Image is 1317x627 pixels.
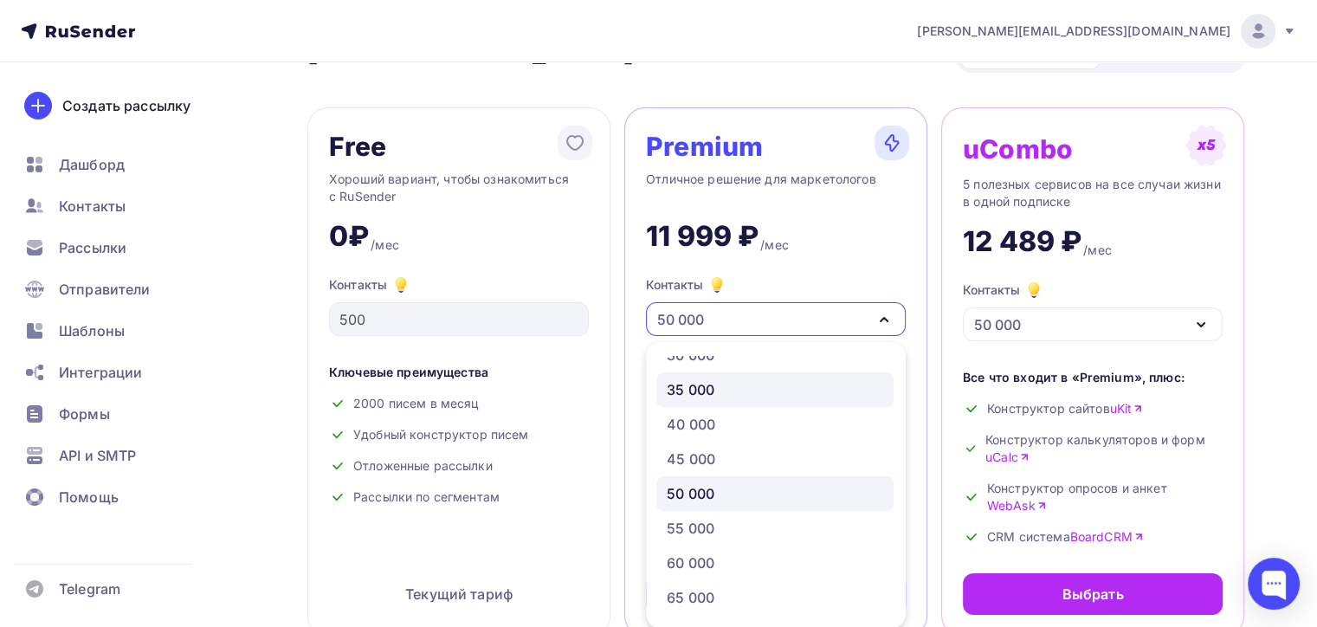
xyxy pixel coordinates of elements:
span: Рассылки [59,237,126,258]
div: 60 000 [667,553,714,573]
a: Рассылки [14,230,220,265]
div: uCombo [963,135,1073,163]
div: Отличное решение для маркетологов [646,171,906,205]
div: Удобный конструктор писем [329,426,589,443]
div: Все что входит в «Premium», плюс: [963,369,1223,386]
div: 35 000 [667,379,714,400]
a: Формы [14,397,220,431]
div: 45 000 [667,449,715,469]
a: Отправители [14,272,220,307]
div: Ключевые преимущества [329,364,589,381]
div: 55 000 [667,518,714,539]
div: Выбрать [1062,584,1124,604]
span: API и SMTP [59,445,136,466]
span: Дашборд [59,154,125,175]
a: [PERSON_NAME][EMAIL_ADDRESS][DOMAIN_NAME] [917,14,1296,48]
div: /мес [1083,242,1112,259]
a: Дашборд [14,147,220,182]
div: Контакты [646,275,727,295]
a: Шаблоны [14,313,220,348]
span: Контакты [59,196,126,217]
div: Контакты [963,280,1044,301]
a: Контакты [14,189,220,223]
div: 2000 писем в месяц [329,395,589,412]
div: 11 999 ₽ [646,219,759,254]
span: Интеграции [59,362,142,383]
div: 5 полезных сервисов на все случаи жизни в одной подписке [963,176,1223,210]
button: Контакты 50 000 [963,280,1223,341]
div: Premium [646,133,763,160]
a: uCalc [985,449,1030,466]
a: uKit [1110,400,1144,417]
div: Free [329,133,387,160]
span: CRM система [987,528,1144,546]
div: 12 489 ₽ [963,224,1081,259]
span: Формы [59,404,110,424]
div: 40 000 [667,414,715,435]
div: Хороший вариант, чтобы ознакомиться с RuSender [329,171,589,205]
div: /мес [760,236,789,254]
span: Telegram [59,579,120,599]
div: 50 000 [974,314,1021,335]
span: Шаблоны [59,320,125,341]
div: Контакты [329,275,589,295]
div: 50 000 [657,309,704,330]
span: Отправители [59,279,151,300]
div: 65 000 [667,587,714,608]
div: Создать рассылку [62,95,190,116]
div: 50 000 [667,483,714,504]
div: Отложенные рассылки [329,457,589,475]
span: Помощь [59,487,119,507]
span: Конструктор калькуляторов и форм [985,431,1223,466]
div: /мес [371,236,399,254]
span: [PERSON_NAME][EMAIL_ADDRESS][DOMAIN_NAME] [917,23,1230,40]
div: 0₽ [329,219,369,254]
div: Текущий тариф [329,573,589,615]
span: Конструктор сайтов [987,400,1143,417]
a: WebAsk [987,497,1047,514]
a: BoardCRM [1070,528,1144,546]
button: Контакты 50 000 [646,275,906,336]
span: Конструктор опросов и анкет [987,480,1223,514]
div: Рассылки по сегментам [329,488,589,506]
